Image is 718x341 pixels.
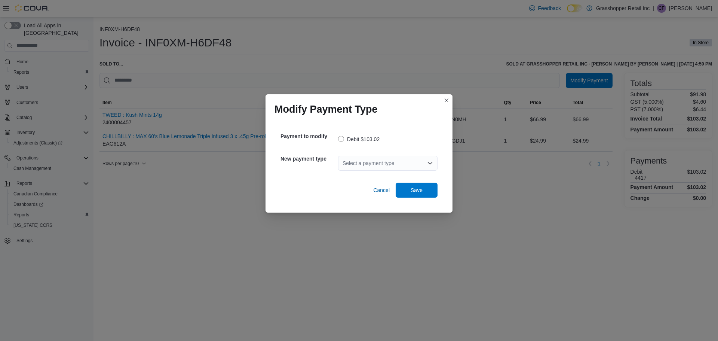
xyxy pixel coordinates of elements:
[274,103,378,115] h1: Modify Payment Type
[396,183,438,198] button: Save
[338,135,380,144] label: Debit $103.02
[373,186,390,194] span: Cancel
[411,186,423,194] span: Save
[280,129,337,144] h5: Payment to modify
[370,183,393,198] button: Cancel
[442,96,451,105] button: Closes this modal window
[427,160,433,166] button: Open list of options
[280,151,337,166] h5: New payment type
